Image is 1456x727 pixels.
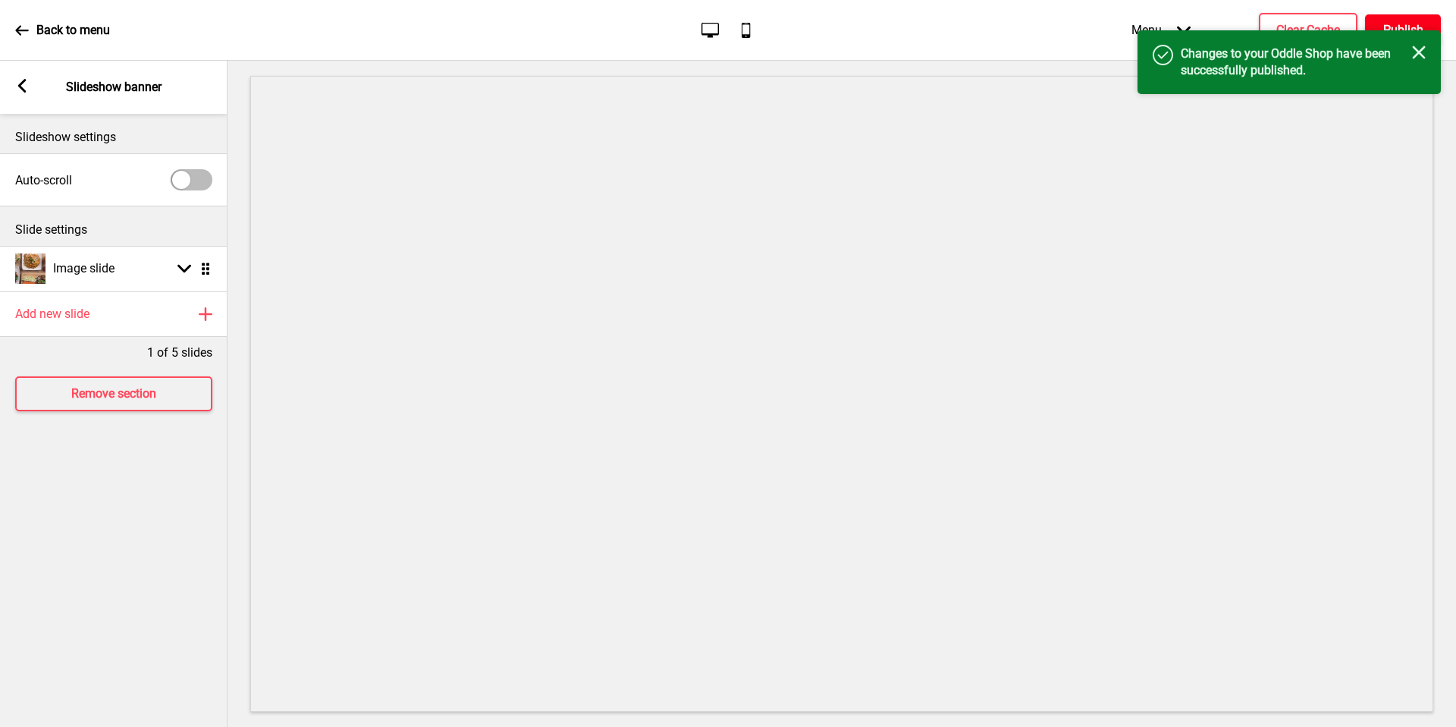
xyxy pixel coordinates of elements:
[71,386,156,402] h4: Remove section
[15,306,89,323] h4: Add new slide
[36,22,110,39] p: Back to menu
[15,173,72,187] label: Auto-scroll
[15,129,212,146] p: Slideshow settings
[15,376,212,411] button: Remove section
[1276,22,1340,39] h4: Clear Cache
[1116,8,1206,52] div: Menu
[1181,46,1412,79] h4: Changes to your Oddle Shop have been successfully published.
[15,10,110,51] a: Back to menu
[53,260,115,277] h4: Image slide
[1365,14,1441,46] button: Publish
[66,79,162,96] p: Slideshow banner
[147,345,212,361] p: 1 of 5 slides
[1259,13,1357,48] button: Clear Cache
[1383,22,1423,39] h4: Publish
[15,222,212,238] p: Slide settings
